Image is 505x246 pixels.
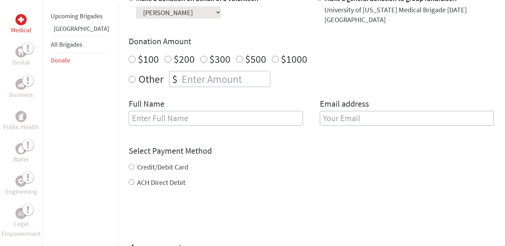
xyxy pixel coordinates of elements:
label: $200 [174,52,195,66]
p: Medical [11,25,31,35]
div: Engineering [15,175,27,187]
a: [GEOGRAPHIC_DATA] [54,25,109,33]
a: Upcoming Brigades [51,12,103,20]
a: WaterWater [13,143,29,164]
p: Water [13,154,29,164]
a: DentalDental [12,46,30,67]
div: Medical [15,14,27,25]
p: Dental [12,58,30,67]
label: ACH Direct Debit [137,178,186,187]
a: Public HealthPublic Health [3,111,39,132]
div: Legal Empowerment [15,208,27,219]
label: Full Name [129,98,164,111]
iframe: reCAPTCHA [129,201,235,229]
p: Legal Empowerment [1,219,41,239]
img: Medical [18,17,24,22]
h4: Donation Amount [129,36,494,47]
a: EngineeringEngineering [6,175,37,197]
label: $300 [209,52,230,66]
input: Your Email [320,111,494,126]
p: Public Health [3,122,39,132]
li: Guatemala [51,24,109,36]
div: $ [169,71,180,87]
input: Enter Amount [180,71,270,87]
li: Upcoming Brigades [51,8,109,24]
label: Credit/Debit Card [137,162,188,171]
li: Donate [51,53,109,68]
li: All Brigades [51,36,109,53]
div: Dental [15,46,27,58]
img: Business [18,81,24,87]
label: $500 [245,52,266,66]
label: Email address [320,98,369,111]
img: Public Health [18,113,24,120]
label: $1000 [281,52,307,66]
p: Engineering [6,187,37,197]
label: $100 [138,52,159,66]
div: University of [US_STATE] Medical Brigade [DATE] [GEOGRAPHIC_DATA] [324,5,494,25]
input: Enter Full Name [129,111,303,126]
h4: Select Payment Method [129,145,494,157]
div: Public Health [15,111,27,122]
div: Water [15,143,27,154]
img: Dental [18,48,24,55]
img: Water [18,145,24,153]
img: Engineering [18,178,24,184]
label: Other [139,71,163,87]
a: MedicalMedical [11,14,31,35]
a: BusinessBusiness [9,79,33,100]
img: Legal Empowerment [18,211,24,215]
p: Business [9,90,33,100]
a: Donate [51,56,70,64]
a: All Brigades [51,40,82,48]
a: Legal EmpowermentLegal Empowerment [1,208,41,239]
div: Business [15,79,27,90]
